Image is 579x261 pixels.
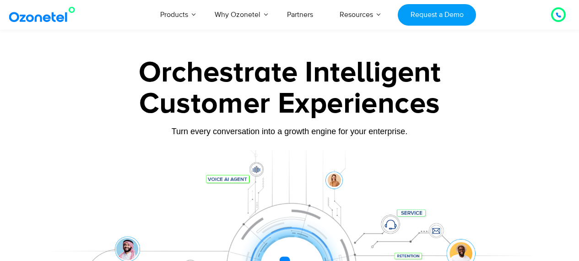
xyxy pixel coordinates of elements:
[36,58,544,87] div: Orchestrate Intelligent
[36,82,544,126] div: Customer Experiences
[36,126,544,136] div: Turn every conversation into a growth engine for your enterprise.
[398,4,476,26] a: Request a Demo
